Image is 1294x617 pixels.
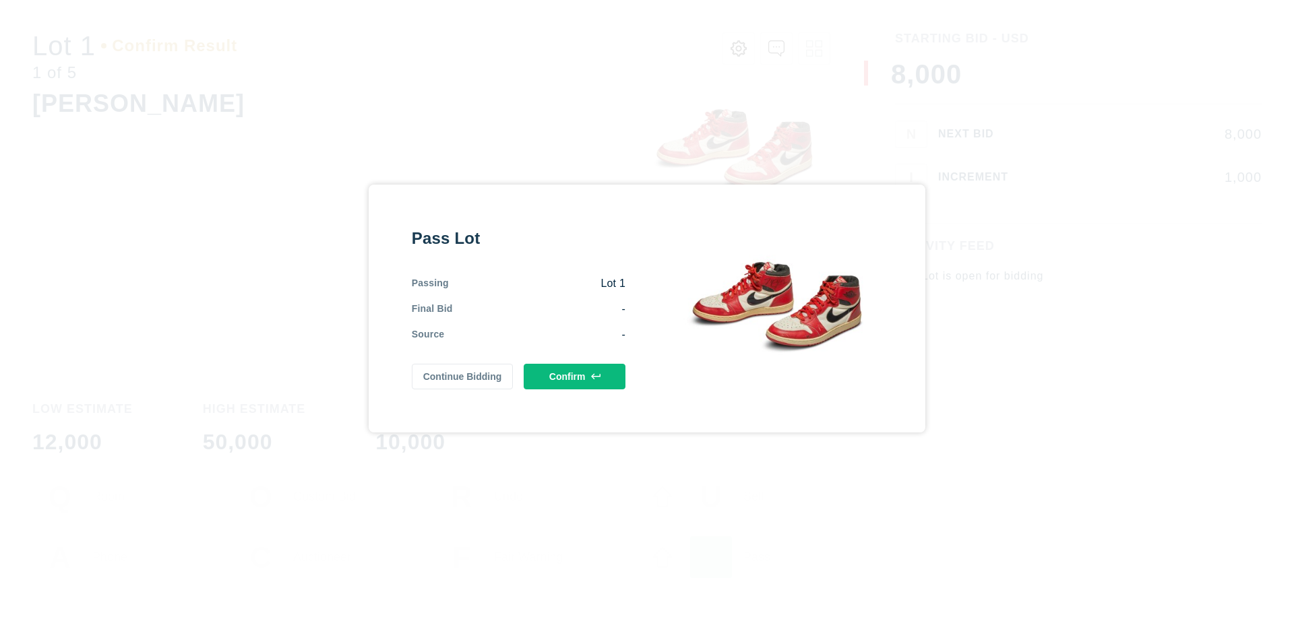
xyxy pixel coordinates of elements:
[453,302,625,317] div: -
[412,327,445,342] div: Source
[412,228,625,249] div: Pass Lot
[444,327,625,342] div: -
[412,302,453,317] div: Final Bid
[412,364,514,389] button: Continue Bidding
[449,276,625,291] div: Lot 1
[524,364,625,389] button: Confirm
[412,276,449,291] div: Passing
